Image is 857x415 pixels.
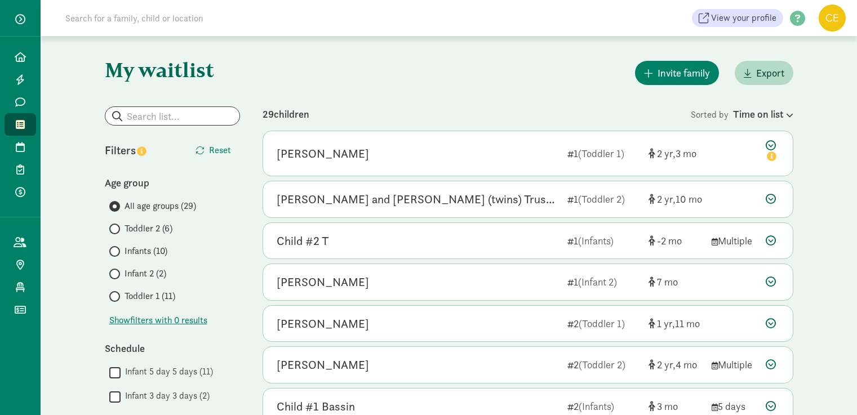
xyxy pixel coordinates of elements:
[125,222,172,235] span: Toddler 2 (6)
[756,65,784,81] span: Export
[567,146,640,161] div: 1
[125,199,196,213] span: All age groups (29)
[567,233,640,248] div: 1
[105,341,240,356] div: Schedule
[657,317,675,330] span: 1
[657,234,682,247] span: -2
[121,365,213,378] label: Infant 5 day 5 days (11)
[578,147,624,160] span: (Toddler 1)
[567,274,640,289] div: 1
[59,7,375,29] input: Search for a family, child or location
[277,273,369,291] div: Maeve Chun
[657,275,678,288] span: 7
[277,190,558,208] div: Clara and Margot (twins) Trusty/Ross
[567,399,640,414] div: 2
[733,106,793,122] div: Time on list
[187,139,240,162] button: Reset
[657,358,676,371] span: 2
[567,316,640,331] div: 2
[277,315,369,333] div: Jordi Mckimmy
[649,316,703,331] div: [object Object]
[676,193,702,206] span: 10
[105,175,240,190] div: Age group
[712,357,757,372] div: Multiple
[712,233,757,248] div: Multiple
[649,146,703,161] div: [object Object]
[567,357,640,372] div: 2
[109,314,207,327] span: Show filters with 0 results
[105,107,239,125] input: Search list...
[635,61,719,85] button: Invite family
[125,244,167,258] span: Infants (10)
[649,357,703,372] div: [object Object]
[578,193,625,206] span: (Toddler 2)
[109,314,207,327] button: Showfilters with 0 results
[692,9,783,27] a: View your profile
[209,144,231,157] span: Reset
[649,274,703,289] div: [object Object]
[105,142,172,159] div: Filters
[277,145,369,163] div: Elsie Mae Schmeisser
[121,389,210,403] label: Infant 3 day 3 days (2)
[579,358,625,371] span: (Toddler 2)
[801,361,857,415] iframe: Chat Widget
[578,234,614,247] span: (Infants)
[658,65,710,81] span: Invite family
[675,317,700,330] span: 11
[567,191,640,207] div: 1
[277,356,369,374] div: Fletcher Lindstrom
[105,59,240,81] h1: My waitlist
[263,106,691,122] div: 29 children
[657,147,676,160] span: 2
[657,193,676,206] span: 2
[125,267,166,280] span: Infant 2 (2)
[649,399,703,414] div: [object Object]
[735,61,793,85] button: Export
[649,233,703,248] div: [object Object]
[578,275,617,288] span: (Infant 2)
[691,106,793,122] div: Sorted by
[657,400,678,413] span: 3
[676,358,697,371] span: 4
[579,317,625,330] span: (Toddler 1)
[649,191,703,207] div: [object Object]
[579,400,614,413] span: (Infants)
[711,11,776,25] span: View your profile
[277,232,328,250] div: Child #2 T
[712,399,757,414] div: 5 days
[676,147,696,160] span: 3
[125,289,175,303] span: Toddler 1 (11)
